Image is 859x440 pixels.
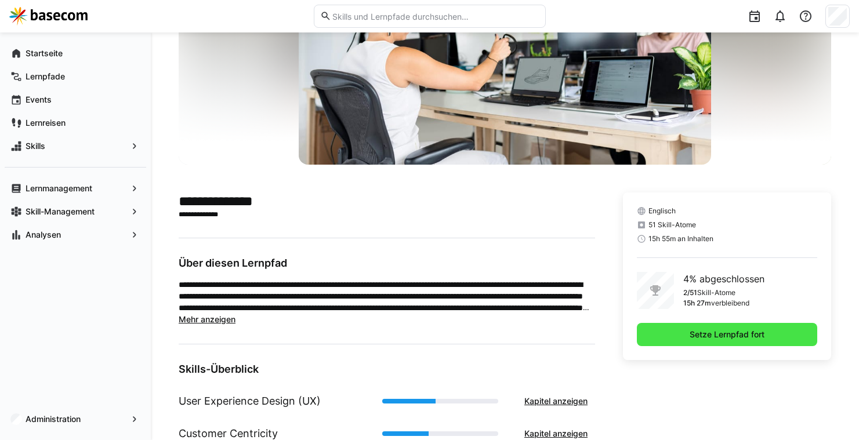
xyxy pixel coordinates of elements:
[637,323,817,346] button: Setze Lernpfad fort
[683,288,697,297] p: 2/51
[523,428,589,439] span: Kapitel anzeigen
[683,299,711,308] p: 15h 27m
[517,390,595,413] button: Kapitel anzeigen
[697,288,735,297] p: Skill-Atome
[648,220,696,230] span: 51 Skill-Atome
[179,314,235,324] span: Mehr anzeigen
[331,11,539,21] input: Skills und Lernpfade durchsuchen…
[523,395,589,407] span: Kapitel anzeigen
[683,272,764,286] p: 4% abgeschlossen
[179,363,595,376] h3: Skills-Überblick
[648,206,676,216] span: Englisch
[688,329,766,340] span: Setze Lernpfad fort
[711,299,749,308] p: verbleibend
[179,257,595,270] h3: Über diesen Lernpfad
[648,234,713,243] span: 15h 55m an Inhalten
[179,394,321,409] h1: User Experience Design (UX)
